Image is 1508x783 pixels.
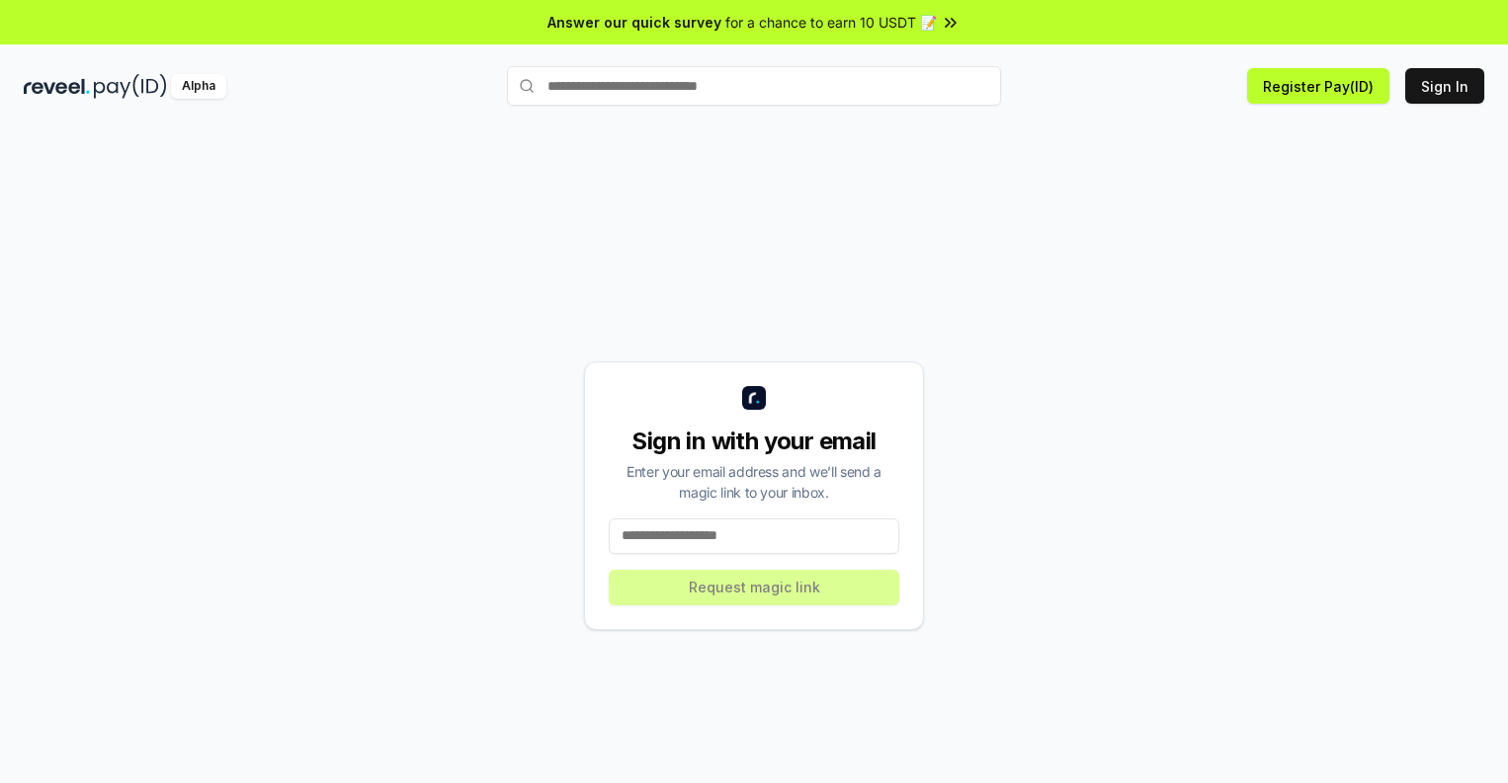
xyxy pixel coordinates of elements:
img: logo_small [742,386,766,410]
img: reveel_dark [24,74,90,99]
div: Alpha [171,74,226,99]
button: Sign In [1405,68,1484,104]
span: Answer our quick survey [547,12,721,33]
button: Register Pay(ID) [1247,68,1389,104]
div: Sign in with your email [609,426,899,457]
div: Enter your email address and we’ll send a magic link to your inbox. [609,461,899,503]
span: for a chance to earn 10 USDT 📝 [725,12,937,33]
img: pay_id [94,74,167,99]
